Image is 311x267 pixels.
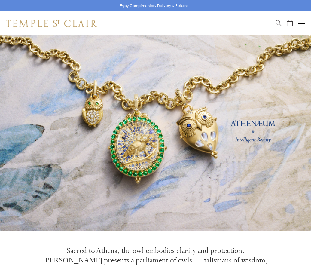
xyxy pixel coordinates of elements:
a: Search [276,20,282,27]
img: Temple St. Clair [6,20,97,27]
a: Open Shopping Bag [287,20,293,27]
button: Open navigation [298,20,305,27]
p: Enjoy Complimentary Delivery & Returns [120,3,188,9]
